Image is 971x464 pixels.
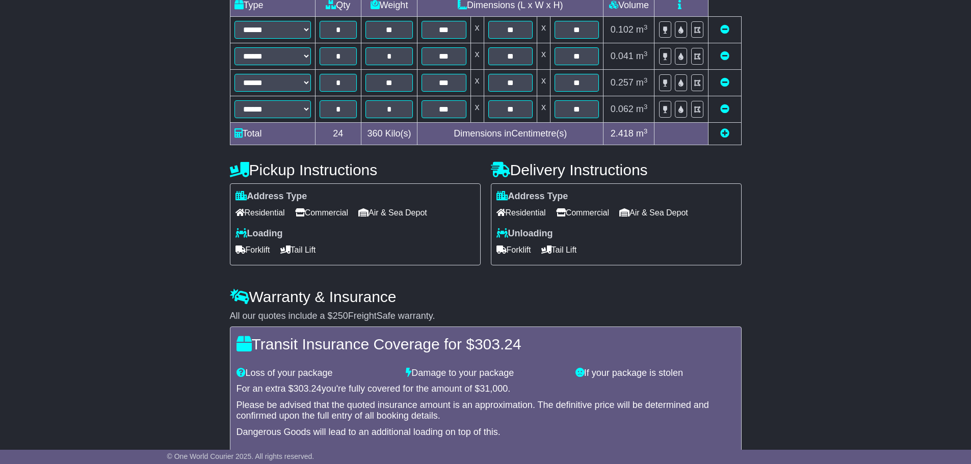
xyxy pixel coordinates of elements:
[537,96,550,123] td: x
[611,77,634,88] span: 0.257
[230,311,742,322] div: All our quotes include a $ FreightSafe warranty.
[644,50,648,58] sup: 3
[358,205,427,221] span: Air & Sea Depot
[720,77,729,88] a: Remove this item
[230,123,315,145] td: Total
[235,191,307,202] label: Address Type
[556,205,609,221] span: Commercial
[720,51,729,61] a: Remove this item
[237,384,735,395] div: For an extra $ you're fully covered for the amount of $ .
[237,336,735,352] h4: Transit Insurance Coverage for $
[636,24,648,35] span: m
[496,228,553,239] label: Unloading
[295,205,348,221] span: Commercial
[537,70,550,96] td: x
[361,123,417,145] td: Kilo(s)
[720,104,729,114] a: Remove this item
[611,51,634,61] span: 0.041
[315,123,361,145] td: 24
[644,127,648,135] sup: 3
[611,104,634,114] span: 0.062
[237,427,735,438] div: Dangerous Goods will lead to an additional loading on top of this.
[470,43,484,70] td: x
[470,96,484,123] td: x
[636,51,648,61] span: m
[720,128,729,139] a: Add new item
[294,384,322,394] span: 303.24
[541,242,577,258] span: Tail Lift
[401,368,570,379] div: Damage to your package
[496,191,568,202] label: Address Type
[496,205,546,221] span: Residential
[644,103,648,111] sup: 3
[230,161,481,178] h4: Pickup Instructions
[720,24,729,35] a: Remove this item
[280,242,316,258] span: Tail Lift
[470,70,484,96] td: x
[235,228,283,239] label: Loading
[491,161,742,178] h4: Delivery Instructions
[368,128,383,139] span: 360
[167,452,314,460] span: © One World Courier 2025. All rights reserved.
[537,43,550,70] td: x
[636,104,648,114] span: m
[417,123,603,145] td: Dimensions in Centimetre(s)
[611,128,634,139] span: 2.418
[480,384,508,394] span: 31,000
[636,77,648,88] span: m
[230,288,742,305] h4: Warranty & Insurance
[619,205,688,221] span: Air & Sea Depot
[235,205,285,221] span: Residential
[644,23,648,31] sup: 3
[470,17,484,43] td: x
[644,76,648,84] sup: 3
[475,336,521,352] span: 303.24
[611,24,634,35] span: 0.102
[570,368,740,379] div: If your package is stolen
[636,128,648,139] span: m
[537,17,550,43] td: x
[235,242,270,258] span: Forklift
[231,368,401,379] div: Loss of your package
[237,400,735,422] div: Please be advised that the quoted insurance amount is an approximation. The definitive price will...
[496,242,531,258] span: Forklift
[333,311,348,321] span: 250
